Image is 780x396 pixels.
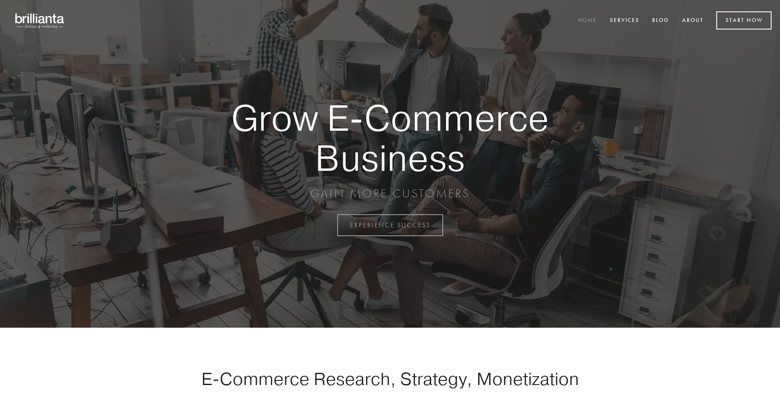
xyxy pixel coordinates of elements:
p: GAIN MORE CUSTOMERS [202,186,578,201]
a: Services [604,14,645,28]
a: About [677,14,709,28]
h1: E-Commerce Research, Strategy, Monetization [175,368,605,389]
a: EXPERIENCE SUCCESS [337,214,443,236]
a: Blog [647,14,674,28]
a: Home [573,14,602,28]
strong: Grow E-Commerce Business [202,98,578,178]
img: brillianta - research, strategy, marketing [8,8,72,33]
a: Start Now [716,11,772,30]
